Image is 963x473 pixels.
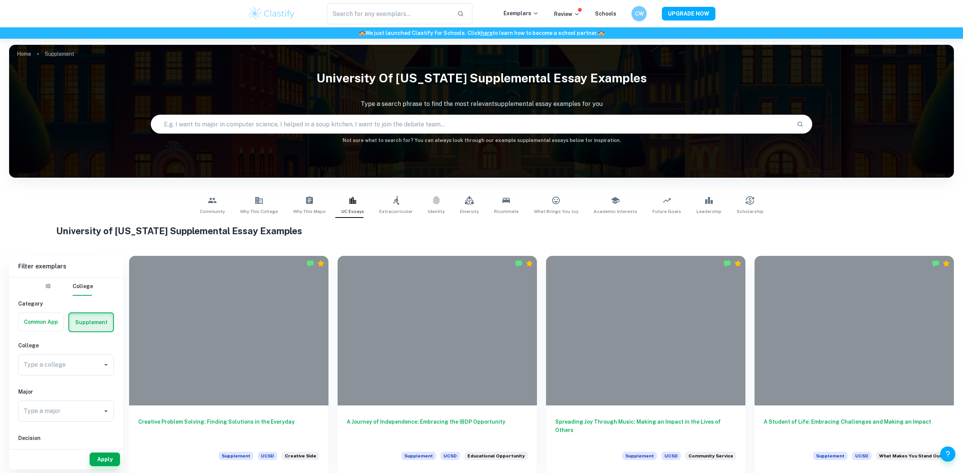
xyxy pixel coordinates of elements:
[515,260,523,267] img: Marked
[285,453,316,459] span: Creative Side
[359,30,365,36] span: 🏫
[794,118,807,131] button: Search
[17,49,31,59] a: Home
[327,3,451,24] input: Search for any exemplars...
[876,452,945,465] div: Beyond what has already been shared in your application, what do you believe makes you a strong c...
[18,434,114,442] h6: Decision
[555,418,736,443] h6: Spreading Joy Through Music: Making an Impact in the Lives of Others
[428,208,445,215] span: Identity
[460,208,479,215] span: Diversity
[494,208,519,215] span: Roommate
[9,256,123,277] h6: Filter exemplars
[282,452,319,465] div: Every person has a creative side, and it can be expressed in many ways: problem solving, original...
[481,30,493,36] a: here
[306,260,314,267] img: Marked
[764,418,945,443] h6: A Student of Life: Embracing Challenges and Making an Impact
[932,260,939,267] img: Marked
[151,114,791,135] input: E.g. I want to major in computer science, I helped in a soup kitchen, I want to join the debate t...
[101,406,111,416] button: Open
[219,452,253,460] span: Supplement
[101,359,111,370] button: Open
[662,7,715,20] button: UPGRADE NOW
[293,208,326,215] span: Why This Major
[942,260,950,267] div: Premium
[18,341,114,350] h6: College
[341,208,364,215] span: UC Essays
[635,9,644,18] h6: CW
[2,29,961,37] h6: We just launched Clastify for Schools. Click to learn how to become a school partner.
[200,208,225,215] span: Community
[56,224,906,238] h1: University of [US_STATE] Supplemental Essay Examples
[9,66,954,90] h1: University of [US_STATE] Supplemental Essay Examples
[622,452,657,460] span: Supplement
[9,99,954,109] p: Type a search phrase to find the most relevant supplemental essay examples for you
[467,453,525,459] span: Educational Opportunity
[258,452,277,460] span: UCSD
[813,452,848,460] span: Supplement
[39,277,57,296] button: IB
[18,388,114,396] h6: Major
[554,10,580,18] p: Review
[73,277,93,296] button: College
[9,137,954,144] h6: Not sure what to search for? You can always look through our example supplemental essays below fo...
[440,452,460,460] span: UCSD
[526,260,533,267] div: Premium
[661,452,681,460] span: UCSD
[90,453,120,466] button: Apply
[347,418,528,443] h6: A Journey of Independence: Embracing the IBDP Opportunity
[598,30,605,36] span: 🏫
[631,6,647,21] button: CW
[379,208,413,215] span: Extracurricular
[18,300,114,308] h6: Category
[39,277,93,296] div: Filter type choice
[685,452,736,465] div: What have you done to make your school or your community a better place?
[940,446,955,462] button: Help and Feedback
[696,208,721,215] span: Leadership
[594,208,637,215] span: Academic Interests
[45,50,74,58] p: Supplement
[534,208,578,215] span: What Brings You Joy
[248,6,296,21] img: Clastify logo
[652,208,681,215] span: Future Goals
[734,260,742,267] div: Premium
[852,452,871,460] span: UCSD
[737,208,764,215] span: Scholarship
[504,9,539,17] p: Exemplars
[464,452,528,465] div: Describe how you have taken advantage of a significant educational opportunity or worked to overc...
[19,313,63,331] button: Common App
[688,453,733,459] span: Community Service
[317,260,325,267] div: Premium
[723,260,731,267] img: Marked
[138,418,319,443] h6: Creative Problem Solving: Finding Solutions in the Everyday
[595,11,616,17] a: Schools
[401,452,436,460] span: Supplement
[240,208,278,215] span: Why This College
[879,453,942,459] span: What Makes You Stand Out
[69,313,113,331] button: Supplement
